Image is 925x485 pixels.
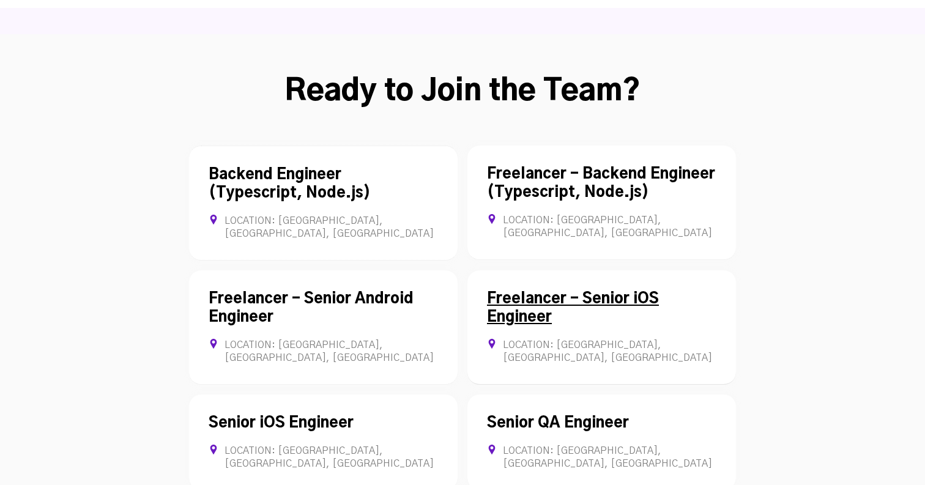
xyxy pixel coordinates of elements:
a: Freelancer - Senior Android Engineer [209,292,414,325]
div: Location: [GEOGRAPHIC_DATA], [GEOGRAPHIC_DATA], [GEOGRAPHIC_DATA] [209,215,438,240]
a: Senior QA Engineer [487,416,629,431]
strong: Ready to Join the Team? [284,77,641,106]
a: Backend Engineer (Typescript, Node.js) [209,168,371,201]
div: Location: [GEOGRAPHIC_DATA], [GEOGRAPHIC_DATA], [GEOGRAPHIC_DATA] [209,339,438,365]
div: Location: [GEOGRAPHIC_DATA], [GEOGRAPHIC_DATA], [GEOGRAPHIC_DATA] [487,339,716,365]
a: Senior iOS Engineer [209,416,354,431]
a: Freelancer - Backend Engineer (Typescript, Node.js) [487,167,715,200]
div: Location: [GEOGRAPHIC_DATA], [GEOGRAPHIC_DATA], [GEOGRAPHIC_DATA] [487,214,716,240]
div: Location: [GEOGRAPHIC_DATA], [GEOGRAPHIC_DATA], [GEOGRAPHIC_DATA] [209,445,438,470]
div: Location: [GEOGRAPHIC_DATA], [GEOGRAPHIC_DATA], [GEOGRAPHIC_DATA] [487,445,716,470]
a: Freelancer - Senior iOS Engineer [487,292,659,325]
